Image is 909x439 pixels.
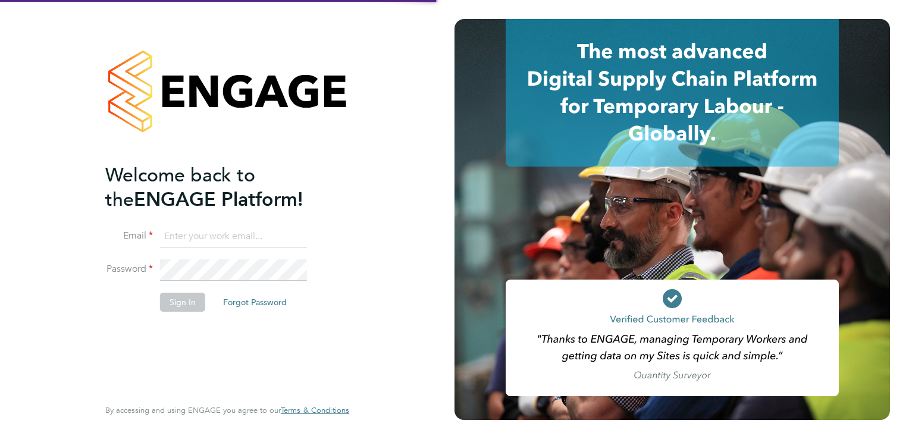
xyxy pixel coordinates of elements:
span: Terms & Conditions [281,405,349,415]
input: Enter your work email... [160,226,307,247]
a: Terms & Conditions [281,406,349,415]
label: Password [105,263,153,275]
span: By accessing and using ENGAGE you agree to our [105,405,349,415]
label: Email [105,230,153,242]
button: Forgot Password [214,293,296,312]
span: Welcome back to the [105,164,255,211]
h2: ENGAGE Platform! [105,163,337,212]
button: Sign In [160,293,205,312]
